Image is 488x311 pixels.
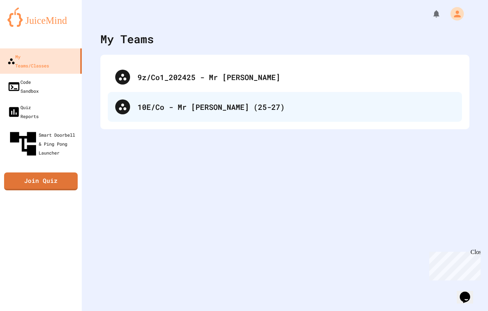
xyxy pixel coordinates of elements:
[100,31,154,47] div: My Teams
[4,172,78,190] a: Join Quiz
[7,52,49,70] div: My Teams/Classes
[3,3,51,47] div: Chat with us now!Close
[138,72,455,83] div: 9z/Co1_202425 - Mr [PERSON_NAME]
[7,128,79,159] div: Smart Doorbell & Ping Pong Launcher
[138,101,455,112] div: 10E/Co - Mr [PERSON_NAME] (25-27)
[7,7,74,27] img: logo-orange.svg
[457,281,481,304] iframe: chat widget
[426,249,481,280] iframe: chat widget
[418,7,443,20] div: My Notifications
[108,62,462,92] div: 9z/Co1_202425 - Mr [PERSON_NAME]
[443,5,466,22] div: My Account
[7,103,39,121] div: Quiz Reports
[108,92,462,122] div: 10E/Co - Mr [PERSON_NAME] (25-27)
[7,77,39,95] div: Code Sandbox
